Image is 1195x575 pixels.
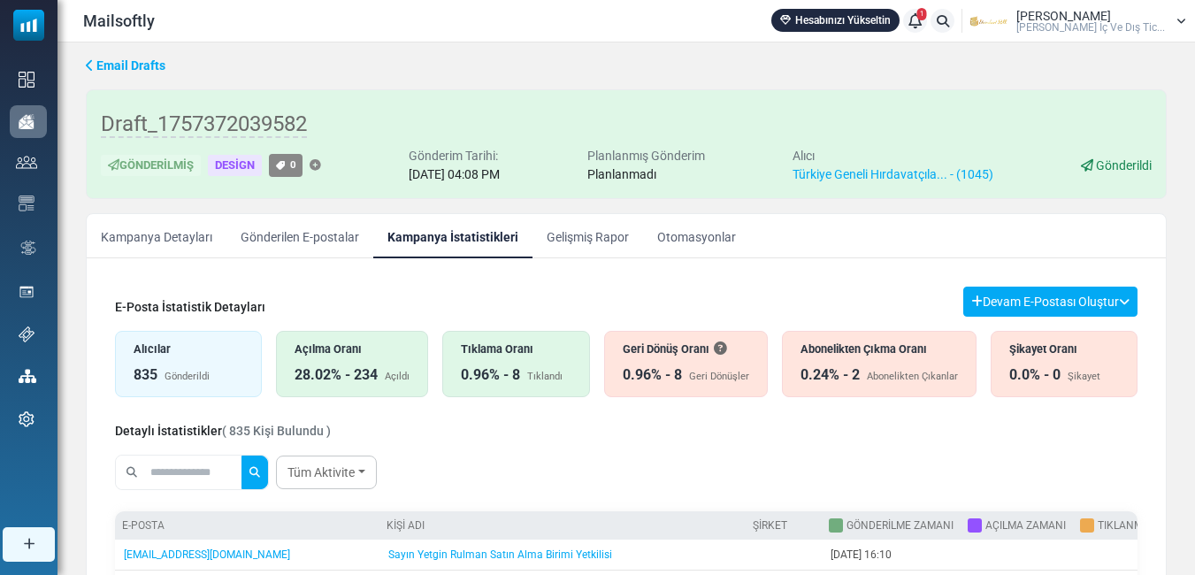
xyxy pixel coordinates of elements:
[822,540,961,571] td: [DATE] 16:10
[846,519,954,532] a: Gönderilme Zamanı
[19,72,34,88] img: dashboard-icon.svg
[461,341,571,357] div: Tıklama Oranı
[1098,519,1192,532] a: Tıklanma Zamanı
[623,364,682,386] div: 0.96% - 8
[867,370,958,385] div: Abonelikten Çıkanlar
[753,519,787,532] a: Şirket
[1068,370,1100,385] div: Şikayet
[295,364,378,386] div: 28.02% - 234
[276,456,377,489] a: Tüm Aktivite
[409,147,500,165] div: Gönderim Tarihi:
[19,411,34,427] img: settings-icon.svg
[623,341,749,357] div: Geri Dönüş Oranı
[1016,22,1165,33] span: [PERSON_NAME] İç Ve Dış Tic...
[310,160,321,172] a: Etiket Ekle
[1009,341,1119,357] div: Şikayet Oranı
[963,287,1138,317] button: Devam E-Postası Oluştur
[101,111,307,138] span: Draft_1757372039582
[388,548,612,561] a: Sayın Yetgin Rulman Satın Alma Birimi Yetkilisi
[134,364,157,386] div: 835
[19,284,34,300] img: landing_pages.svg
[1096,158,1152,172] span: Gönderildi
[387,519,425,532] a: Kişi Adı
[226,214,373,258] a: Gönderilen E-postalar
[83,9,155,33] span: Mailsoftly
[222,424,331,438] span: ( 835 Kişi Bulundu )
[115,422,331,441] div: Detaylı İstatistikler
[461,364,520,386] div: 0.96% - 8
[1016,10,1111,22] span: [PERSON_NAME]
[587,147,705,165] div: Planlanmış Gönderim
[165,370,210,385] div: Gönderildi
[409,165,500,184] div: [DATE] 04:08 PM
[903,9,927,33] a: 1
[208,155,262,177] div: Design
[290,158,296,171] span: 0
[1009,364,1061,386] div: 0.0% - 0
[800,341,958,357] div: Abonelikten Çıkma Oranı
[793,147,993,165] div: Alıcı
[19,326,34,342] img: support-icon.svg
[771,9,900,32] a: Hesabınızı Yükseltin
[689,370,749,385] div: Geri Dönüşler
[269,154,303,176] a: 0
[295,341,410,357] div: Açılma Oranı
[800,364,860,386] div: 0.24% - 2
[122,519,165,532] a: E-posta
[19,114,34,129] img: campaigns-icon-active.png
[917,8,927,20] span: 1
[134,341,243,357] div: Alıcılar
[527,370,563,385] div: Tıklandı
[714,342,726,355] i: Bir e-posta alıcısına ulaşamadığında geri döner. Bu, dolu bir gelen kutusu nedeniyle geçici olara...
[87,214,226,258] a: Kampanya Detayları
[101,155,201,177] div: Gönderilmiş
[968,8,1186,34] a: User Logo [PERSON_NAME] [PERSON_NAME] İç Ve Dış Tic...
[587,167,656,181] span: Planlanmadı
[13,10,44,41] img: mailsoftly_icon_blue_white.svg
[793,167,993,181] a: Türkiye Geneli Hırdavatçıla... - (1045)
[19,238,38,258] img: workflow.svg
[373,214,532,258] a: Kampanya İstatistikleri
[532,214,643,258] a: Gelişmiş Rapor
[385,370,410,385] div: Açıldı
[96,58,165,73] span: translation missing: tr.ms_sidebar.email_drafts
[16,156,37,168] img: contacts-icon.svg
[643,214,750,258] a: Otomasyonlar
[115,298,265,317] div: E-Posta İstatistik Detayları
[124,548,290,561] a: [EMAIL_ADDRESS][DOMAIN_NAME]
[985,519,1066,532] a: Açılma Zamanı
[968,8,1012,34] img: User Logo
[86,57,165,75] a: Email Drafts
[19,195,34,211] img: email-templates-icon.svg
